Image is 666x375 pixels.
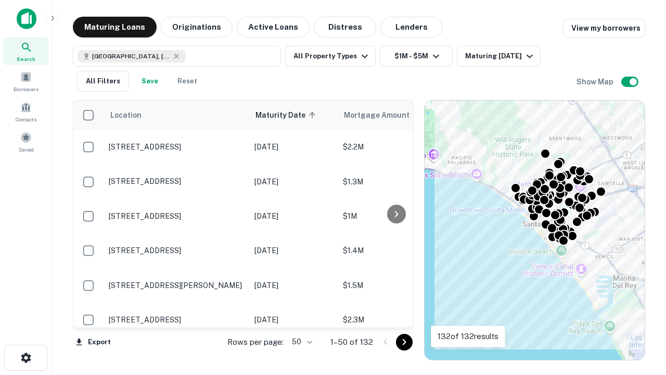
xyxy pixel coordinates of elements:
p: [STREET_ADDRESS][PERSON_NAME] [109,281,244,290]
iframe: Chat Widget [614,292,666,342]
p: $1.5M [343,280,447,291]
a: Search [3,37,49,65]
div: 0 0 [425,101,645,360]
p: $1.3M [343,176,447,187]
p: $2.3M [343,314,447,326]
h6: Show Map [577,76,615,87]
p: 132 of 132 results [438,330,498,343]
p: $2.2M [343,141,447,153]
p: [DATE] [254,210,332,222]
button: Maturing [DATE] [457,46,541,67]
button: Lenders [380,17,443,37]
p: [STREET_ADDRESS] [109,315,244,324]
p: [DATE] [254,176,332,187]
span: Saved [19,145,34,154]
button: All Property Types [285,46,376,67]
th: Mortgage Amount [338,101,452,130]
button: $1M - $5M [380,46,453,67]
div: Maturing [DATE] [465,50,536,63]
span: Location [110,109,142,121]
button: Active Loans [237,17,310,37]
p: 1–50 of 132 [330,336,373,348]
button: Go to next page [396,334,413,351]
p: [STREET_ADDRESS] [109,246,244,255]
p: [DATE] [254,141,332,153]
button: Originations [161,17,233,37]
p: [STREET_ADDRESS] [109,211,244,221]
span: Contacts [16,115,36,123]
button: Save your search to get updates of matches that match your search criteria. [133,71,166,92]
p: $1M [343,210,447,222]
a: Saved [3,128,49,156]
p: [DATE] [254,280,332,291]
p: [DATE] [254,245,332,256]
div: 50 [288,334,314,349]
button: All Filters [77,71,129,92]
span: Borrowers [14,85,39,93]
p: $1.4M [343,245,447,256]
a: Contacts [3,97,49,126]
th: Maturity Date [249,101,338,130]
button: Distress [314,17,376,37]
p: [DATE] [254,314,332,326]
span: [GEOGRAPHIC_DATA], [GEOGRAPHIC_DATA], [GEOGRAPHIC_DATA] [92,52,170,61]
button: Export [73,334,113,350]
a: Borrowers [3,67,49,95]
span: Search [17,55,35,63]
img: capitalize-icon.png [17,8,36,29]
th: Location [104,101,249,130]
a: View my borrowers [563,19,645,37]
p: [STREET_ADDRESS] [109,142,244,152]
span: Maturity Date [255,109,319,121]
button: [GEOGRAPHIC_DATA], [GEOGRAPHIC_DATA], [GEOGRAPHIC_DATA] [73,46,281,67]
p: [STREET_ADDRESS] [109,177,244,186]
button: Reset [171,71,204,92]
button: Maturing Loans [73,17,157,37]
p: Rows per page: [227,336,284,348]
span: Mortgage Amount [344,109,423,121]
